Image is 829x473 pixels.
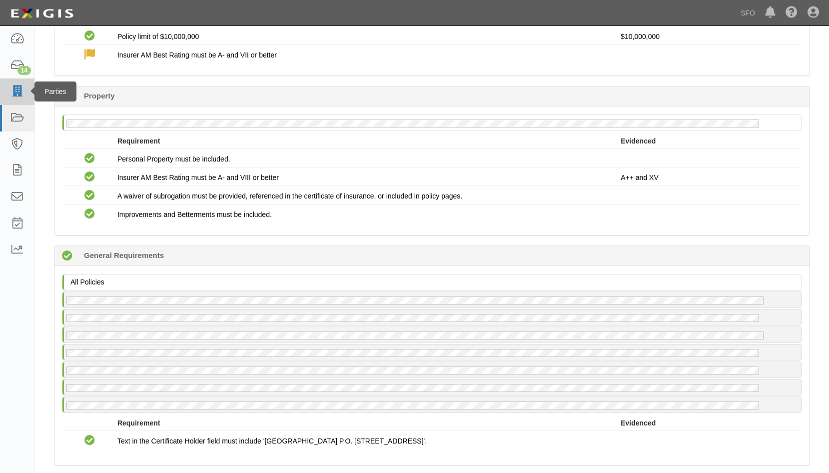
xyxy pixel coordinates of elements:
p: All Policies [70,277,799,287]
i: Compliant [84,190,95,201]
span: Insurer AM Best Rating must be A- and VII or better [117,51,277,59]
strong: Requirement [117,419,160,427]
i: Compliant 132 days (since 05/01/2025) [62,251,72,261]
strong: Evidenced [621,419,656,427]
div: 14 [17,66,31,75]
span: Policy limit of $10,000,000 [117,32,199,40]
a: All Policies [62,275,805,283]
i: Compliant [84,153,95,164]
label: Waived: carrier ok [84,49,95,60]
span: A waiver of subrogation must be provided, referenced in the certificate of insurance, or included... [117,192,462,200]
i: Help Center - Complianz [786,7,798,19]
div: Parties [34,81,76,101]
strong: Evidenced [621,137,656,145]
strong: Requirement [117,137,160,145]
a: SFO [736,3,760,23]
b: Property [84,90,115,101]
i: Compliant [84,172,95,182]
span: Improvements and Betterments must be included. [117,210,272,218]
i: Compliant [84,209,95,219]
span: Personal Property must be included. [117,155,230,163]
p: $10,000,000 [621,31,795,41]
i: Compliant 106 days (since 05/27/2025) [62,91,72,102]
p: A++ and XV [621,172,795,182]
span: Text in the Certificate Holder field must include '[GEOGRAPHIC_DATA] P.O. [STREET_ADDRESS]'. [117,437,427,445]
i: Compliant [84,435,95,446]
b: General Requirements [84,250,164,260]
i: Compliant [84,31,95,41]
img: logo-5460c22ac91f19d4615b14bd174203de0afe785f0fc80cf4dbbc73dc1793850b.png [7,4,76,22]
span: Insurer AM Best Rating must be A- and VIII or better [117,173,279,181]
